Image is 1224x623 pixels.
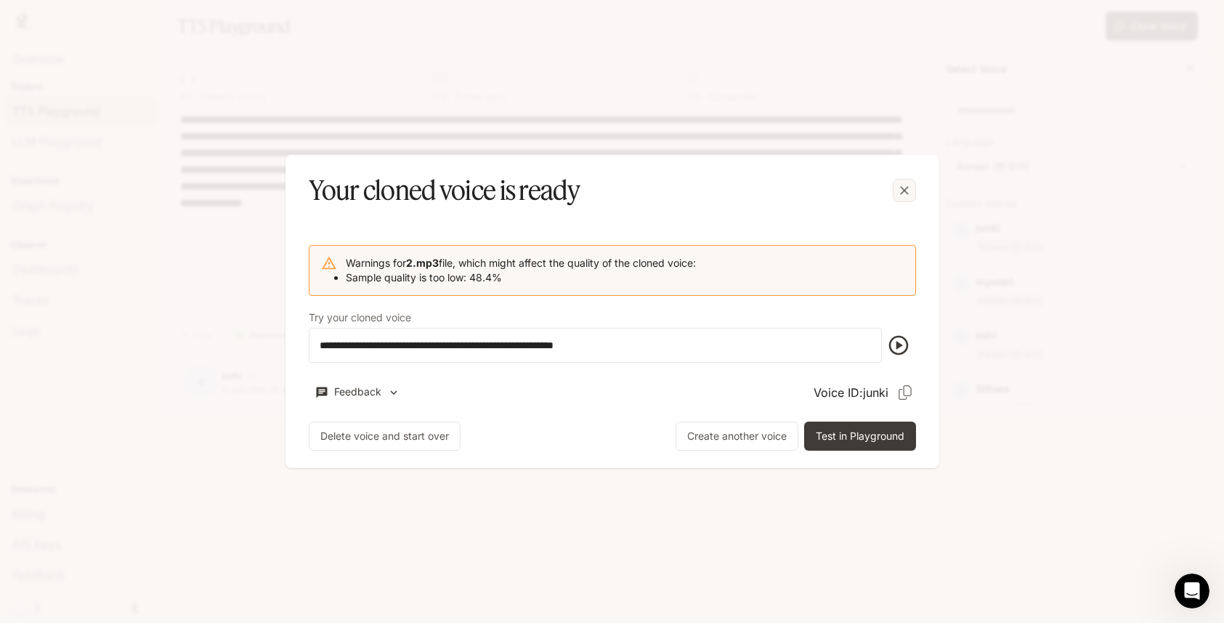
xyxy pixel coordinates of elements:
[346,250,696,291] div: Warnings for file, which might affect the quality of the cloned voice:
[814,384,888,401] p: Voice ID: junki
[804,422,916,451] button: Test in Playground
[309,380,408,404] button: Feedback
[346,270,696,285] li: Sample quality is too low: 48.4%
[309,313,411,323] p: Try your cloned voice
[894,382,916,403] button: Copy Voice ID
[676,422,798,451] button: Create another voice
[309,422,461,451] button: Delete voice and start over
[309,172,580,209] h5: Your cloned voice is ready
[406,257,439,269] b: 2.mp3
[1175,574,1209,608] iframe: Intercom live chat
